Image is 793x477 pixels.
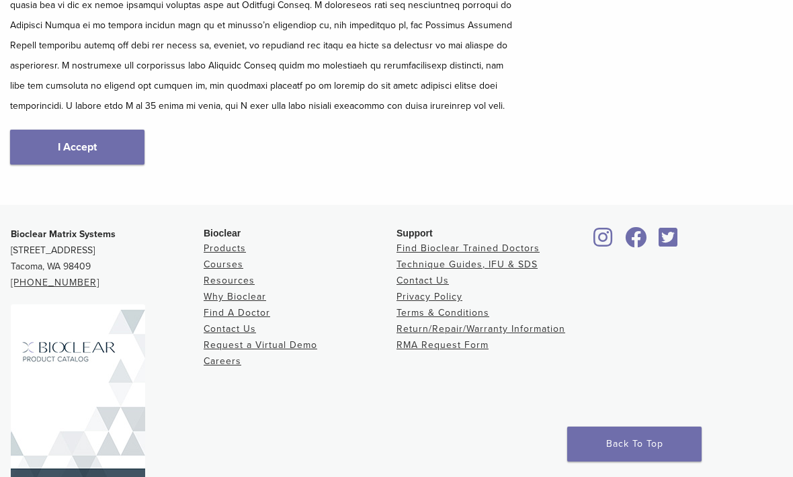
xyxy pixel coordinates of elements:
[396,339,489,351] a: RMA Request Form
[204,259,243,270] a: Courses
[396,323,565,335] a: Return/Repair/Warranty Information
[204,243,246,254] a: Products
[396,275,449,286] a: Contact Us
[204,291,266,302] a: Why Bioclear
[396,259,538,270] a: Technique Guides, IFU & SDS
[204,323,256,335] a: Contact Us
[204,228,241,238] span: Bioclear
[396,307,489,318] a: Terms & Conditions
[204,355,241,367] a: Careers
[567,427,702,462] a: Back To Top
[589,235,618,249] a: Bioclear
[204,275,255,286] a: Resources
[396,228,433,238] span: Support
[620,235,651,249] a: Bioclear
[11,226,204,291] p: [STREET_ADDRESS] Tacoma, WA 98409
[204,339,317,351] a: Request a Virtual Demo
[204,307,270,318] a: Find A Doctor
[396,291,462,302] a: Privacy Policy
[11,277,99,288] a: [PHONE_NUMBER]
[11,228,116,240] strong: Bioclear Matrix Systems
[396,243,540,254] a: Find Bioclear Trained Doctors
[10,130,144,165] a: I Accept
[654,235,682,249] a: Bioclear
